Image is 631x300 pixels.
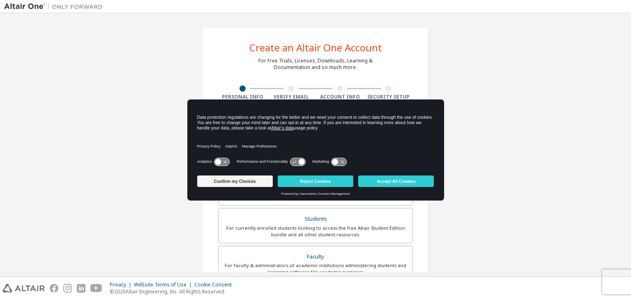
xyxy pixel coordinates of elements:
[110,288,237,295] p: © 2025 Altair Engineering, Inc. All Rights Reserved.
[50,284,58,293] img: facebook.svg
[77,284,85,293] img: linkedin.svg
[249,43,382,53] div: Create an Altair One Account
[110,282,134,288] div: Privacy
[134,282,194,288] div: Website Terms of Use
[267,94,316,100] div: Verify Email
[223,251,408,263] div: Faculty
[364,94,413,100] div: Security Setup
[194,282,237,288] div: Cookie Consent
[258,58,373,71] div: For Free Trials, Licenses, Downloads, Learning & Documentation and so much more.
[218,94,267,100] div: Personal Info
[223,262,408,275] div: For faculty & administrators of academic institutions administering students and accessing softwa...
[223,213,408,225] div: Students
[90,284,102,293] img: youtube.svg
[63,284,72,293] img: instagram.svg
[223,225,408,238] div: For currently enrolled students looking to access the free Altair Student Edition bundle and all ...
[2,284,45,293] img: altair_logo.svg
[315,94,364,100] div: Account Info
[4,2,107,11] img: Altair One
